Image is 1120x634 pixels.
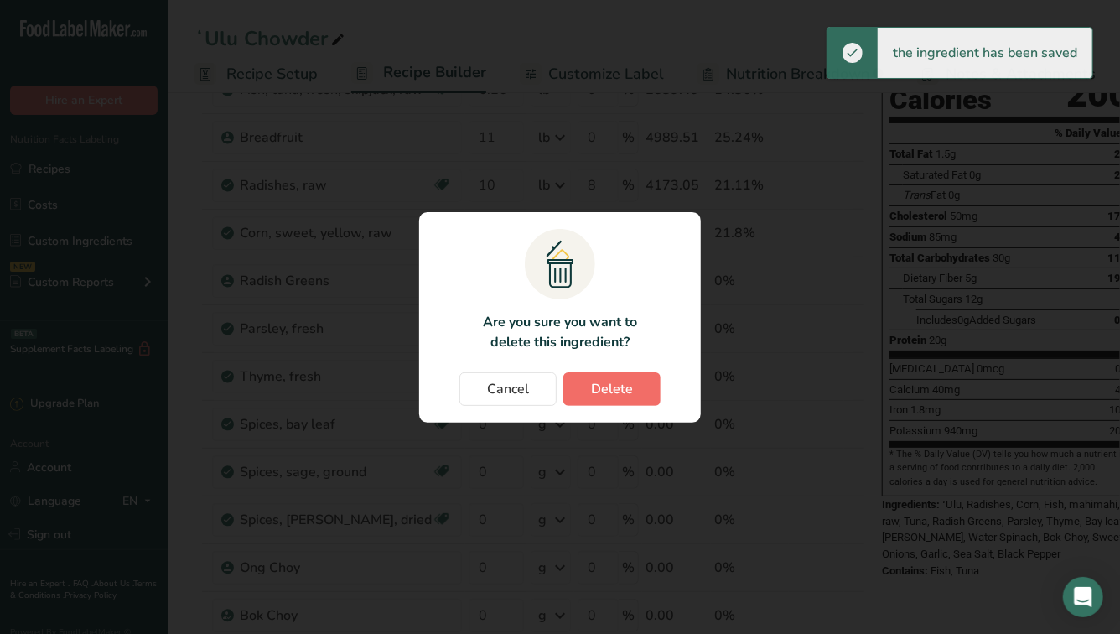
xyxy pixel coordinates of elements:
[459,372,557,406] button: Cancel
[1063,577,1103,617] div: Open Intercom Messenger
[878,28,1092,78] div: the ingredient has been saved
[591,379,633,399] span: Delete
[473,312,646,352] p: Are you sure you want to delete this ingredient?
[563,372,661,406] button: Delete
[487,379,529,399] span: Cancel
